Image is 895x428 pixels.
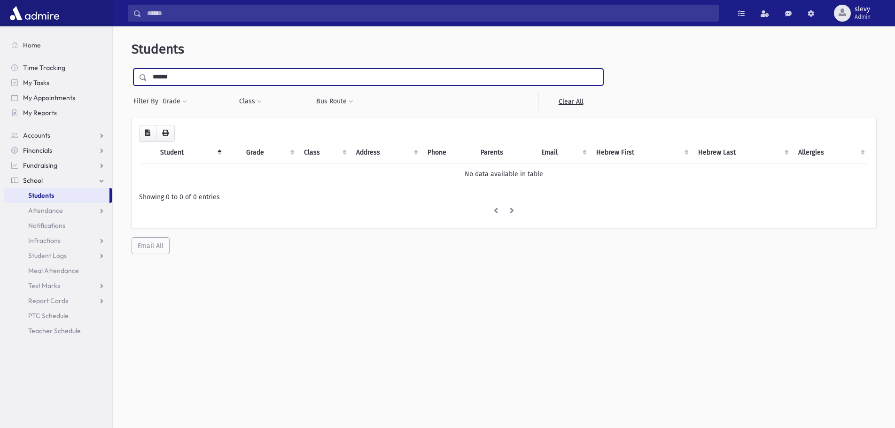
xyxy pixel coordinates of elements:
span: Home [23,41,41,49]
span: Attendance [28,206,63,215]
span: Teacher Schedule [28,327,81,335]
a: Test Marks [4,278,112,293]
span: Students [28,191,54,200]
a: My Tasks [4,75,112,90]
th: Student: activate to sort column descending [155,142,226,163]
a: My Reports [4,105,112,120]
a: Students [4,188,109,203]
span: My Tasks [23,78,49,87]
span: My Reports [23,109,57,117]
a: School [4,173,112,188]
td: No data available in table [139,163,869,185]
span: PTC Schedule [28,311,69,320]
a: Clear All [538,93,603,110]
button: Bus Route [316,93,354,110]
div: Showing 0 to 0 of 0 entries [139,192,869,202]
button: CSV [139,125,156,142]
th: Phone [422,142,475,163]
span: Filter By [133,96,162,106]
a: My Appointments [4,90,112,105]
span: Test Marks [28,281,60,290]
th: Grade: activate to sort column ascending [241,142,298,163]
a: Fundraising [4,158,112,173]
a: Meal Attendance [4,263,112,278]
button: Class [239,93,262,110]
span: My Appointments [23,93,75,102]
button: Grade [162,93,187,110]
span: Notifications [28,221,65,230]
a: Infractions [4,233,112,248]
span: Meal Attendance [28,266,79,275]
a: PTC Schedule [4,308,112,323]
th: Class: activate to sort column ascending [298,142,351,163]
a: Attendance [4,203,112,218]
a: Time Tracking [4,60,112,75]
span: Student Logs [28,251,67,260]
a: Notifications [4,218,112,233]
span: Students [132,41,184,57]
span: Infractions [28,236,61,245]
span: slevy [855,6,871,13]
span: Report Cards [28,296,68,305]
th: Hebrew Last: activate to sort column ascending [693,142,793,163]
a: Home [4,38,112,53]
span: Accounts [23,131,50,140]
a: Report Cards [4,293,112,308]
a: Student Logs [4,248,112,263]
a: Teacher Schedule [4,323,112,338]
th: Parents [475,142,536,163]
th: Address: activate to sort column ascending [350,142,422,163]
a: Financials [4,143,112,158]
span: Time Tracking [23,63,65,72]
span: School [23,176,43,185]
button: Email All [132,237,170,254]
span: Financials [23,146,52,155]
span: Fundraising [23,161,57,170]
th: Email: activate to sort column ascending [536,142,591,163]
input: Search [141,5,718,22]
a: Accounts [4,128,112,143]
span: Admin [855,13,871,21]
th: Allergies: activate to sort column ascending [793,142,869,163]
img: AdmirePro [8,4,62,23]
button: Print [156,125,175,142]
th: Hebrew First: activate to sort column ascending [591,142,692,163]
